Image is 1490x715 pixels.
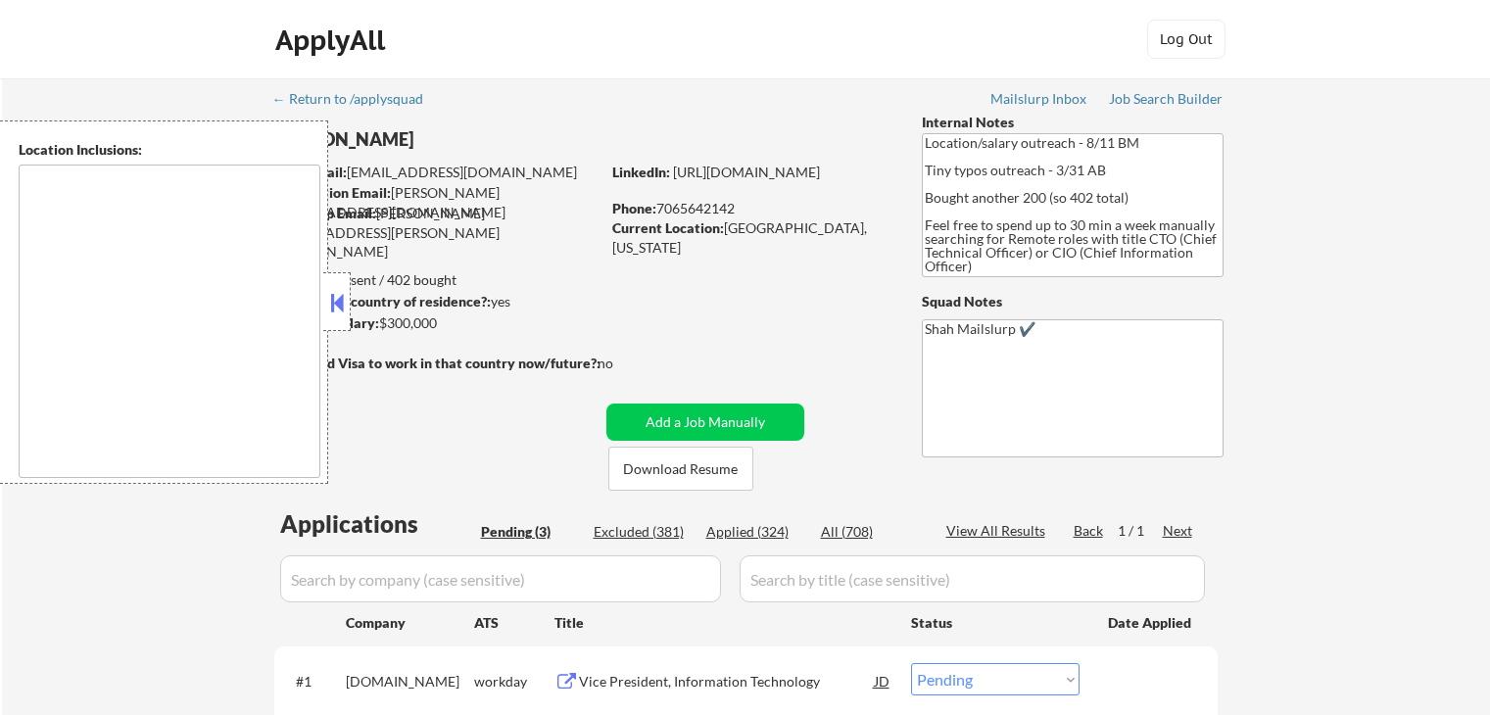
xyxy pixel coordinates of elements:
[1118,521,1163,541] div: 1 / 1
[612,200,656,216] strong: Phone:
[1147,20,1226,59] button: Log Out
[673,164,820,180] a: [URL][DOMAIN_NAME]
[273,292,594,311] div: yes
[922,292,1224,311] div: Squad Notes
[608,447,753,491] button: Download Resume
[1163,521,1194,541] div: Next
[274,355,601,371] strong: Will need Visa to work in that country now/future?:
[990,91,1088,111] a: Mailslurp Inbox
[598,354,653,373] div: no
[273,293,491,310] strong: Can work in country of residence?:
[612,219,724,236] strong: Current Location:
[474,672,554,691] div: workday
[1108,613,1194,633] div: Date Applied
[922,113,1224,132] div: Internal Notes
[275,163,600,182] div: [EMAIL_ADDRESS][DOMAIN_NAME]
[1109,92,1224,106] div: Job Search Builder
[1074,521,1105,541] div: Back
[481,522,579,542] div: Pending (3)
[606,404,804,441] button: Add a Job Manually
[346,672,474,691] div: [DOMAIN_NAME]
[296,672,330,691] div: #1
[579,672,875,691] div: Vice President, Information Technology
[274,127,677,152] div: [PERSON_NAME]
[594,522,692,542] div: Excluded (381)
[612,218,889,257] div: [GEOGRAPHIC_DATA], [US_STATE]
[706,522,804,542] div: Applied (324)
[821,522,919,542] div: All (708)
[911,604,1080,640] div: Status
[990,92,1088,106] div: Mailslurp Inbox
[275,24,391,57] div: ApplyAll
[19,140,320,160] div: Location Inclusions:
[740,555,1205,602] input: Search by title (case sensitive)
[273,313,600,333] div: $300,000
[274,204,600,262] div: [PERSON_NAME][EMAIL_ADDRESS][PERSON_NAME][DOMAIN_NAME]
[554,613,892,633] div: Title
[272,92,442,106] div: ← Return to /applysquad
[474,613,554,633] div: ATS
[280,512,474,536] div: Applications
[272,91,442,111] a: ← Return to /applysquad
[346,613,474,633] div: Company
[280,555,721,602] input: Search by company (case sensitive)
[273,270,600,290] div: 324 sent / 402 bought
[873,663,892,698] div: JD
[275,183,600,221] div: [PERSON_NAME][EMAIL_ADDRESS][DOMAIN_NAME]
[612,199,889,218] div: 7065642142
[612,164,670,180] strong: LinkedIn:
[1109,91,1224,111] a: Job Search Builder
[946,521,1051,541] div: View All Results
